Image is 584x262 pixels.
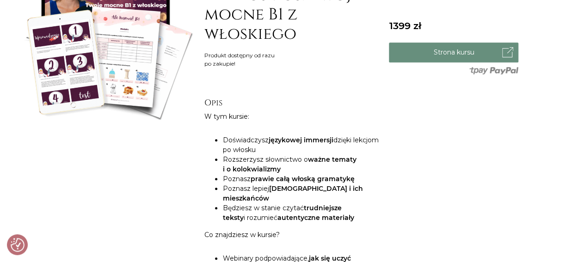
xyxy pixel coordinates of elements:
[222,203,380,223] li: Będziesz w stanie czytać i rozumieć
[11,238,25,252] img: Revisit consent button
[204,51,274,68] div: Produkt dostępny od razu po zakupie!
[250,175,354,183] strong: prawie całą włoską gramatykę
[277,213,354,222] strong: autentyczne materiały
[222,184,363,202] strong: [DEMOGRAPHIC_DATA] i ich mieszkańców
[204,112,380,122] p: W tym kursie:
[222,184,380,203] li: Poznasz lepiej
[204,230,380,240] p: Co znajdziesz w kursie?
[389,20,421,31] span: 1399
[389,43,518,62] a: Strona kursu
[222,135,380,155] li: Doświadczysz dzięki lekcjom po włosku
[222,155,380,174] li: Rozszerzysz słownictwo o
[222,155,356,173] strong: ważne tematy i o kolokwializmy
[222,174,380,184] li: Poznasz
[11,238,25,252] button: Preferencje co do zgód
[222,204,341,222] strong: trudniejsze teksty
[268,136,333,144] strong: językowej immersji
[204,98,380,108] h2: Opis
